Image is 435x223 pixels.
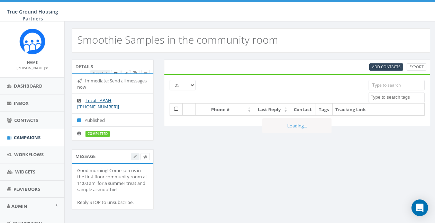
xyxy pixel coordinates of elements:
[17,65,48,70] small: [PERSON_NAME]
[133,71,137,76] span: Clone Campaign
[15,169,35,175] span: Widgets
[72,149,154,163] div: Message
[255,104,291,116] th: Last Reply
[72,60,154,73] div: Details
[316,104,333,116] th: Tags
[372,64,400,69] span: Add Contacts
[77,97,119,110] a: Local - APAH [[PHONE_NUMBER]]
[13,186,40,192] span: Playbooks
[14,134,40,141] span: Campaigns
[369,63,403,71] a: Add Contacts
[72,74,153,94] li: Immediate: Send all messages now
[124,71,127,76] span: Edit Campaign Title
[77,34,278,45] h2: Smoothie Samples in the community room
[291,104,316,116] th: Contact
[77,79,85,83] i: Immediate: Send all messages now
[27,60,38,65] small: Name
[11,203,27,209] span: Admin
[77,167,148,206] div: Good morning! Come join us in the first floor community room at 11:00 am for a summer treat and s...
[371,94,424,100] textarea: Search
[407,63,426,71] a: Export
[333,104,370,116] th: Tracking Link
[411,199,428,216] div: Open Intercom Messenger
[14,83,43,89] span: Dashboard
[77,118,84,123] i: Published
[19,28,45,54] img: Rally_Corp_Logo_1.png
[14,100,29,106] span: Inbox
[144,71,147,76] span: View Campaign Delivery Statistics
[72,113,153,127] li: Published
[14,151,44,158] span: Workflows
[262,118,332,134] div: Loading...
[208,104,255,116] th: Phone #
[17,64,48,71] a: [PERSON_NAME]
[114,71,118,76] span: Archive Campaign
[7,8,58,22] span: True Ground Housing Partners
[143,154,147,159] span: Send Test Message
[85,131,110,137] label: completed
[372,64,400,69] span: CSV files only
[14,117,38,123] span: Contacts
[369,80,425,90] input: Type to search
